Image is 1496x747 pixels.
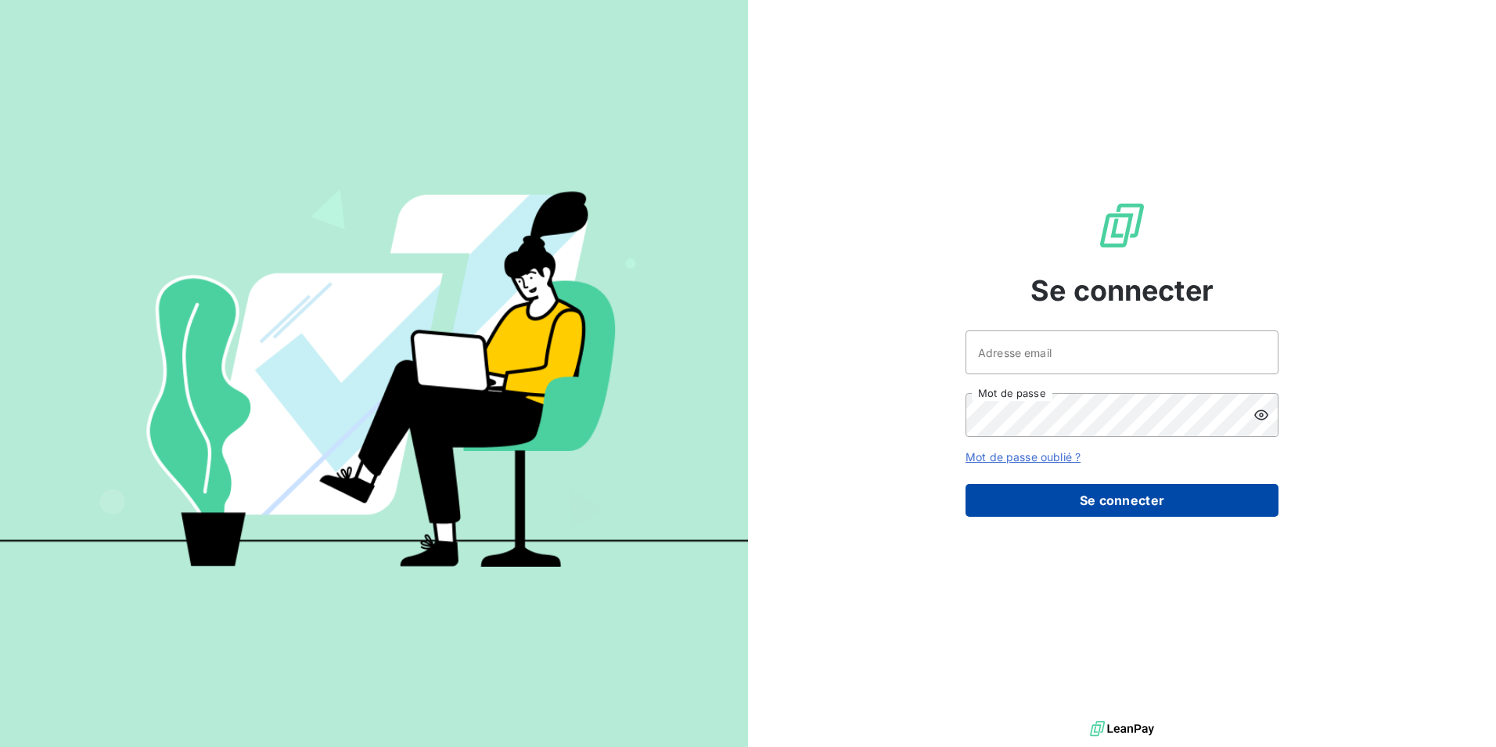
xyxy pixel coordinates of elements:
[1090,717,1154,741] img: logo
[966,484,1278,517] button: Se connecter
[966,330,1278,374] input: placeholder
[1097,200,1147,251] img: Logo LeanPay
[966,450,1081,464] a: Mot de passe oublié ?
[1030,269,1214,312] span: Se connecter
